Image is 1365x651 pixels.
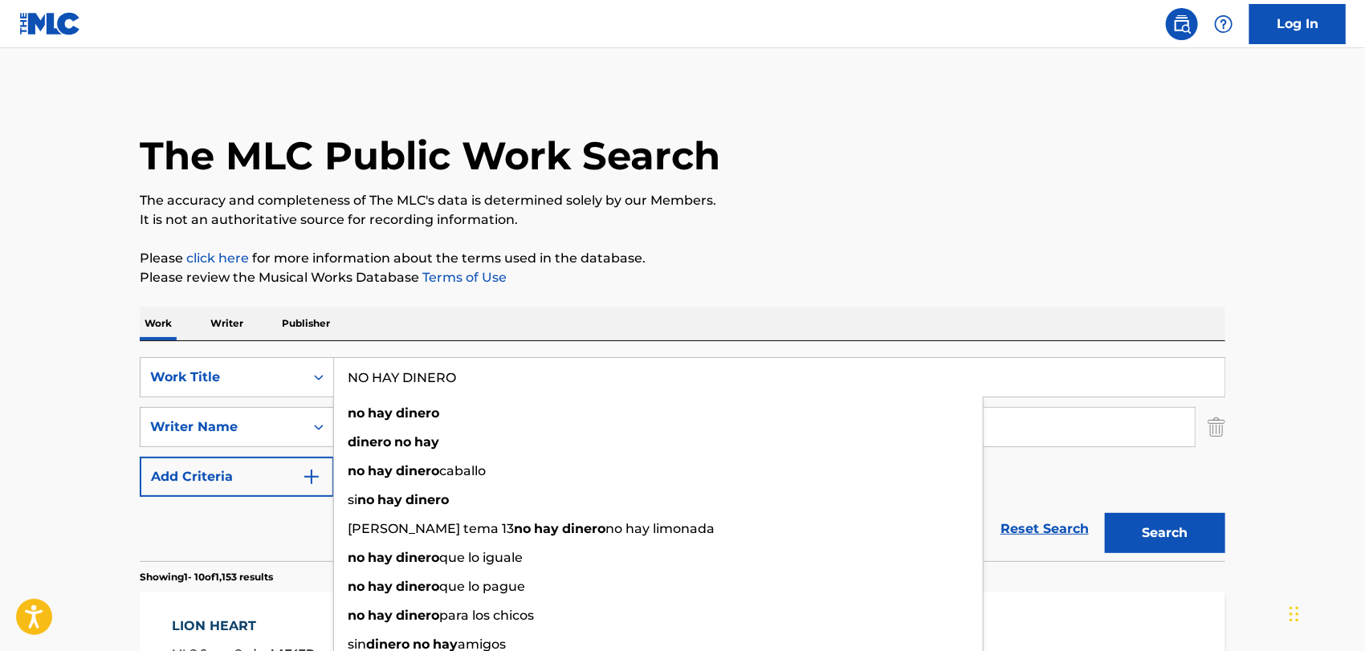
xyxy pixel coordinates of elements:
span: [PERSON_NAME] tema 13 [348,521,514,536]
strong: hay [377,492,402,507]
strong: hay [368,463,393,478]
strong: dinero [396,463,439,478]
strong: no [394,434,411,450]
strong: dinero [396,405,439,421]
p: Work [140,307,177,340]
strong: no [348,550,365,565]
div: Drag [1290,590,1299,638]
p: Please for more information about the terms used in the database. [140,249,1225,268]
strong: hay [368,550,393,565]
a: Reset Search [992,511,1097,547]
strong: dinero [405,492,449,507]
strong: hay [534,521,559,536]
p: Showing 1 - 10 of 1,153 results [140,570,273,584]
div: LION HEART [173,616,316,636]
strong: hay [368,608,393,623]
strong: no [348,405,365,421]
span: para los chicos [439,608,534,623]
a: click here [186,250,249,266]
p: Writer [206,307,248,340]
a: Log In [1249,4,1346,44]
p: Publisher [277,307,335,340]
span: no hay limonada [605,521,715,536]
p: It is not an authoritative source for recording information. [140,210,1225,230]
strong: dinero [396,608,439,623]
span: que lo pague [439,579,525,594]
img: MLC Logo [19,12,81,35]
strong: no [348,463,365,478]
button: Add Criteria [140,457,334,497]
span: caballo [439,463,486,478]
img: help [1214,14,1233,34]
strong: hay [368,579,393,594]
strong: no [514,521,531,536]
strong: no [348,608,365,623]
h1: The MLC Public Work Search [140,132,720,180]
img: search [1172,14,1192,34]
img: 9d2ae6d4665cec9f34b9.svg [302,467,321,486]
a: Terms of Use [419,270,507,285]
strong: no [357,492,374,507]
span: que lo iguale [439,550,523,565]
a: Public Search [1166,8,1198,40]
div: Work Title [150,368,295,387]
span: si [348,492,357,507]
form: Search Form [140,357,1225,561]
strong: hay [414,434,439,450]
strong: dinero [396,550,439,565]
strong: dinero [396,579,439,594]
div: Writer Name [150,417,295,437]
strong: no [348,579,365,594]
strong: dinero [348,434,391,450]
strong: dinero [562,521,605,536]
iframe: Chat Widget [1285,574,1365,651]
strong: hay [368,405,393,421]
img: Delete Criterion [1208,407,1225,447]
p: The accuracy and completeness of The MLC's data is determined solely by our Members. [140,191,1225,210]
p: Please review the Musical Works Database [140,268,1225,287]
div: Help [1208,8,1240,40]
button: Search [1105,513,1225,553]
